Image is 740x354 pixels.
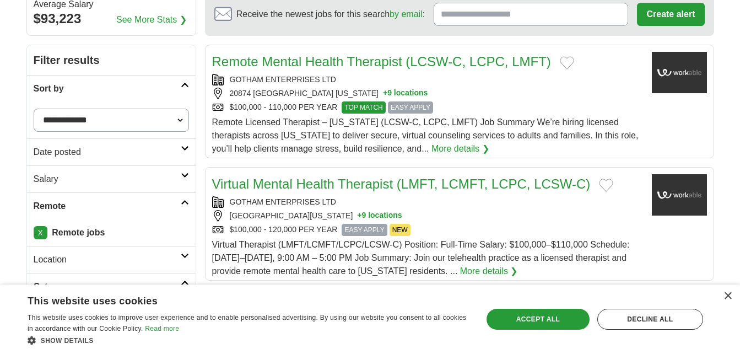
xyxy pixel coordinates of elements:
[28,335,469,346] div: Show details
[390,224,410,236] span: NEW
[342,101,385,114] span: TOP MATCH
[34,280,181,293] h2: Category
[34,200,181,213] h2: Remote
[27,138,196,165] a: Date posted
[212,117,639,153] span: Remote Licensed Therapist – [US_STATE] (LCSW-C, LCPC, LMFT) Job Summary We’re hiring licensed the...
[212,224,643,236] div: $100,000 - 120,000 PER YEAR
[27,246,196,273] a: Location
[637,3,704,26] button: Create alert
[27,165,196,192] a: Salary
[28,291,441,308] div: This website uses cookies
[212,88,643,99] div: 20874 [GEOGRAPHIC_DATA] [US_STATE]
[212,196,643,208] div: GOTHAM ENTERPRISES LTD
[357,210,361,222] span: +
[116,13,187,26] a: See More Stats ❯
[41,337,94,345] span: Show details
[27,273,196,300] a: Category
[34,253,181,266] h2: Location
[34,9,189,29] div: $93,223
[34,226,47,239] a: X
[652,52,707,93] img: Company logo
[357,210,402,222] button: +9 locations
[342,224,387,236] span: EASY APPLY
[212,210,643,222] div: [GEOGRAPHIC_DATA][US_STATE]
[52,228,105,237] strong: Remote jobs
[27,45,196,75] h2: Filter results
[212,54,551,69] a: Remote Mental Health Therapist (LCSW-C, LCPC, LMFT)
[212,240,630,276] span: Virtual Therapist (LMFT/LCMFT/LCPC/LCSW-C) Position: Full-Time Salary: $100,000–$110,000 Schedule...
[34,146,181,159] h2: Date posted
[383,88,428,99] button: +9 locations
[599,179,613,192] button: Add to favorite jobs
[597,309,703,330] div: Decline all
[212,74,643,85] div: GOTHAM ENTERPRISES LTD
[652,174,707,216] img: Company logo
[236,8,425,21] span: Receive the newest jobs for this search :
[34,173,181,186] h2: Salary
[723,292,732,301] div: Close
[212,101,643,114] div: $100,000 - 110,000 PER YEAR
[383,88,387,99] span: +
[487,309,590,330] div: Accept all
[27,75,196,102] a: Sort by
[460,265,518,278] a: More details ❯
[28,314,466,332] span: This website uses cookies to improve user experience and to enable personalised advertising. By u...
[27,192,196,219] a: Remote
[145,325,179,332] a: Read more, opens a new window
[560,56,574,69] button: Add to favorite jobs
[212,176,591,191] a: Virtual Mental Health Therapist (LMFT, LCMFT, LCPC, LCSW-C)
[34,82,181,95] h2: Sort by
[388,101,433,114] span: EASY APPLY
[390,9,423,19] a: by email
[431,142,489,155] a: More details ❯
